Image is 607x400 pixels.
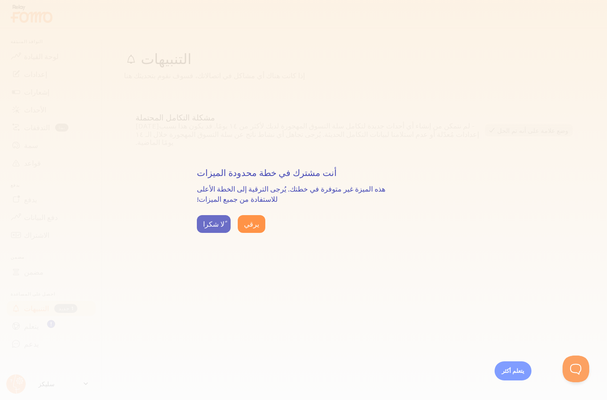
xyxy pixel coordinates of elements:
font: يتعلم أكثر [502,367,524,374]
font: أنت مشترك في خطة محدودة الميزات [197,167,337,178]
iframe: مساعدة Scout Beacon - مفتوح [563,356,589,382]
font: ًلا شكرا [203,220,224,228]
font: هذه الميزة غير متوفرة في خطتك. يُرجى الترقية إلى الخطة الأعلى للاستفادة من جميع الميزات! [197,184,385,204]
button: يرقي [238,215,265,233]
div: يتعلم أكثر [495,361,531,380]
button: ًلا شكرا [197,215,231,233]
font: يرقي [244,220,259,228]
